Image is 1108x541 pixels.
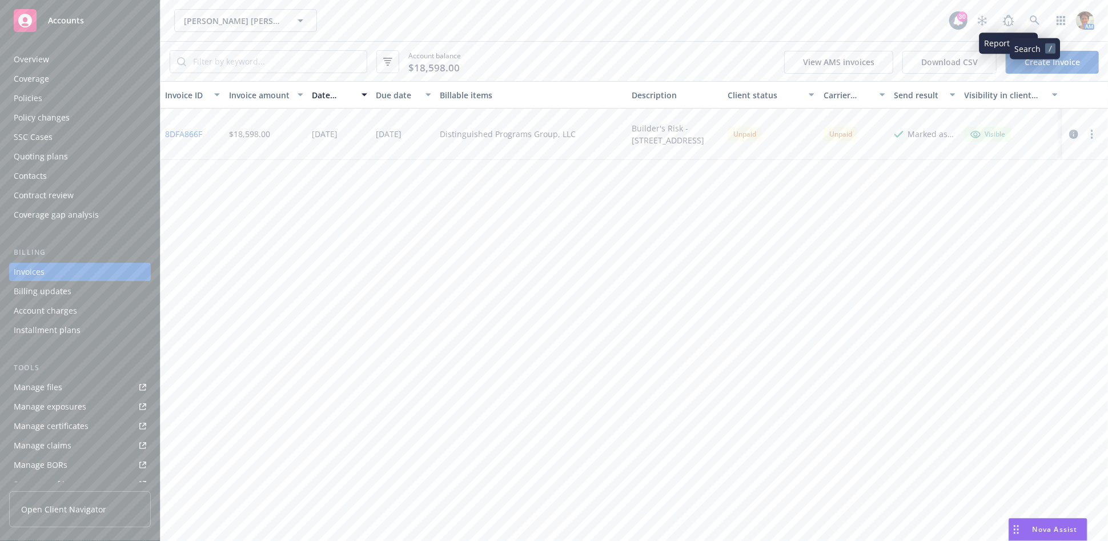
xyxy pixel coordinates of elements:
[14,436,71,455] div: Manage claims
[48,16,84,25] span: Accounts
[9,362,151,374] div: Tools
[9,436,151,455] a: Manage claims
[14,109,70,127] div: Policy changes
[9,109,151,127] a: Policy changes
[970,129,1006,139] div: Visible
[9,128,151,146] a: SSC Cases
[14,186,74,205] div: Contract review
[224,81,308,109] button: Invoice amount
[14,263,45,281] div: Invoices
[1006,51,1099,74] a: Create Invoice
[14,378,62,396] div: Manage files
[9,70,151,88] a: Coverage
[9,475,151,494] a: Summary of insurance
[9,398,151,416] a: Manage exposures
[9,456,151,474] a: Manage BORs
[1009,518,1087,541] button: Nova Assist
[14,147,68,166] div: Quoting plans
[229,128,270,140] div: $18,598.00
[632,89,718,101] div: Description
[728,89,802,101] div: Client status
[312,128,338,140] div: [DATE]
[824,127,858,141] div: Unpaid
[165,128,202,140] a: 8DFA866F
[165,89,207,101] div: Invoice ID
[408,51,461,72] span: Account balance
[9,167,151,185] a: Contacts
[784,51,893,74] button: View AMS invoices
[1076,11,1094,30] img: photo
[627,81,723,109] button: Description
[312,89,355,101] div: Date issued
[728,127,762,141] div: Unpaid
[14,321,81,339] div: Installment plans
[14,398,86,416] div: Manage exposures
[408,61,460,75] span: $18,598.00
[14,282,71,300] div: Billing updates
[9,186,151,205] a: Contract review
[965,89,1045,101] div: Visibility in client dash
[960,81,1062,109] button: Visibility in client dash
[971,9,994,32] a: Stop snowing
[9,321,151,339] a: Installment plans
[9,206,151,224] a: Coverage gap analysis
[376,89,419,101] div: Due date
[14,206,99,224] div: Coverage gap analysis
[824,89,872,101] div: Carrier status
[9,282,151,300] a: Billing updates
[14,50,49,69] div: Overview
[14,89,42,107] div: Policies
[372,81,436,109] button: Due date
[308,81,372,109] button: Date issued
[14,70,49,88] div: Coverage
[186,51,367,73] input: Filter by keyword...
[9,247,151,258] div: Billing
[9,263,151,281] a: Invoices
[9,417,151,435] a: Manage certificates
[9,50,151,69] a: Overview
[9,89,151,107] a: Policies
[890,81,960,109] button: Send result
[440,128,576,140] div: Distinguished Programs Group, LLC
[1033,524,1078,534] span: Nova Assist
[14,456,67,474] div: Manage BORs
[957,11,968,22] div: 30
[376,128,402,140] div: [DATE]
[177,57,186,66] svg: Search
[1009,519,1023,540] div: Drag to move
[160,81,224,109] button: Invoice ID
[908,128,956,140] div: Marked as sent
[229,89,291,101] div: Invoice amount
[1023,9,1046,32] a: Search
[21,503,106,515] span: Open Client Navigator
[9,302,151,320] a: Account charges
[14,128,53,146] div: SSC Cases
[14,417,89,435] div: Manage certificates
[819,81,889,109] button: Carrier status
[894,89,943,101] div: Send result
[1050,9,1073,32] a: Switch app
[440,89,623,101] div: Billable items
[723,81,819,109] button: Client status
[14,167,47,185] div: Contacts
[9,147,151,166] a: Quoting plans
[9,378,151,396] a: Manage files
[436,81,628,109] button: Billable items
[174,9,317,32] button: [PERSON_NAME] [PERSON_NAME], [PERSON_NAME] - Individuals [PERSON_NAME], [PERSON_NAME], and [PERSO...
[14,302,77,320] div: Account charges
[902,51,997,74] button: Download CSV
[14,475,101,494] div: Summary of insurance
[9,5,151,37] a: Accounts
[184,15,283,27] span: [PERSON_NAME] [PERSON_NAME], [PERSON_NAME] - Individuals [PERSON_NAME], [PERSON_NAME], and [PERSO...
[632,122,718,146] div: Builder's Risk - [STREET_ADDRESS]
[997,9,1020,32] a: Report a Bug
